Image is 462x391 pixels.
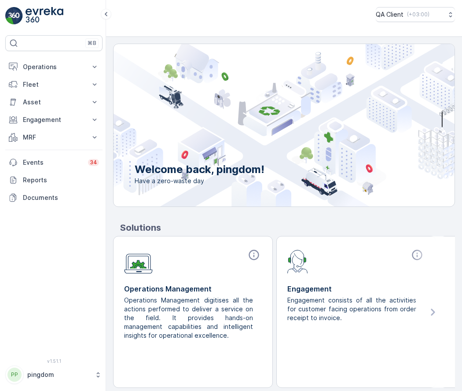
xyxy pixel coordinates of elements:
p: pingdom [27,370,90,379]
p: Engagement [287,284,425,294]
p: Solutions [120,221,455,234]
button: MRF [5,129,103,146]
p: Engagement consists of all the activities for customer facing operations from order receipt to in... [287,296,418,322]
p: Engagement [23,115,85,124]
p: Events [23,158,83,167]
p: Asset [23,98,85,107]
p: 34 [90,159,97,166]
button: Operations [5,58,103,76]
p: Operations Management [124,284,262,294]
p: Operations [23,63,85,71]
a: Events34 [5,154,103,171]
span: v 1.51.1 [5,358,103,364]
div: PP [7,368,22,382]
p: ⌘B [88,40,96,47]
a: Reports [5,171,103,189]
button: Fleet [5,76,103,93]
img: logo [5,7,23,25]
button: QA Client(+03:00) [376,7,455,22]
button: Engagement [5,111,103,129]
span: Have a zero-waste day [135,177,264,185]
img: module-icon [287,249,308,273]
p: Fleet [23,80,85,89]
p: Reports [23,176,99,184]
a: Documents [5,189,103,207]
img: logo_light-DOdMpM7g.png [26,7,63,25]
p: Operations Management digitises all the actions performed to deliver a service on the field. It p... [124,296,255,340]
p: QA Client [376,10,403,19]
p: ( +03:00 ) [407,11,429,18]
p: Documents [23,193,99,202]
button: Asset [5,93,103,111]
p: MRF [23,133,85,142]
button: PPpingdom [5,365,103,384]
p: Welcome back, pingdom! [135,162,264,177]
img: module-icon [124,249,153,274]
img: city illustration [74,44,455,207]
